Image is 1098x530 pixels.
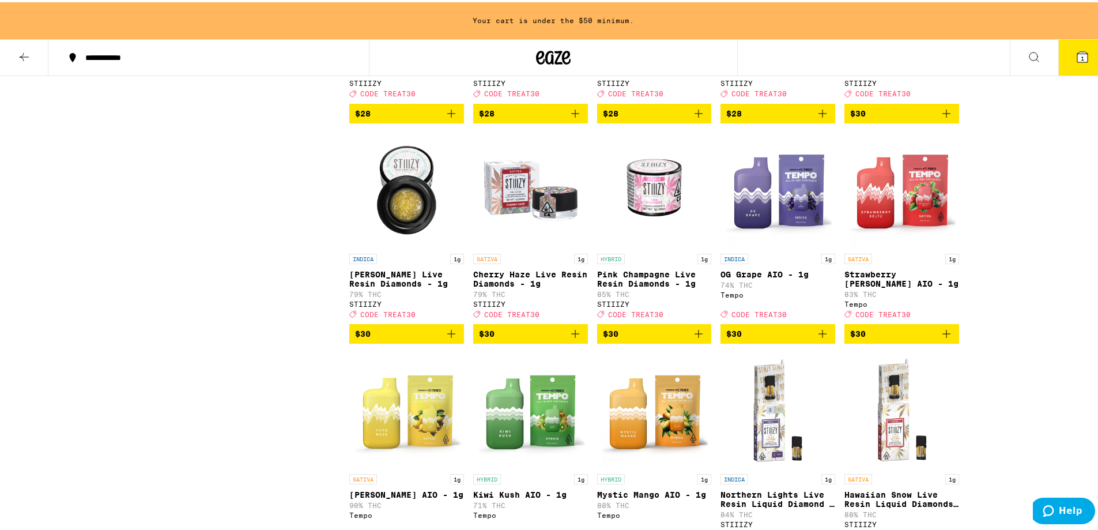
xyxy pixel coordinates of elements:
p: OG Grape AIO - 1g [720,268,835,277]
img: Tempo - Strawberry Beltz AIO - 1g [844,130,959,246]
button: Add to bag [473,102,588,121]
span: CODE TREAT30 [855,309,911,316]
span: $30 [603,327,618,336]
p: Cherry Haze Live Resin Diamonds - 1g [473,268,588,286]
button: Add to bag [473,322,588,341]
div: STIIIZY [844,518,959,526]
p: 1g [574,251,588,262]
div: STIIIZY [349,298,464,306]
span: CODE TREAT30 [855,88,911,96]
p: SATIVA [349,472,377,482]
img: STIIIZY - Mochi Gelato Live Resin Diamonds - 1g [349,130,464,246]
img: STIIIZY - Northern Lights Live Resin Liquid Diamond - 1g [720,351,835,466]
p: INDICA [349,251,377,262]
p: Strawberry [PERSON_NAME] AIO - 1g [844,268,959,286]
button: Add to bag [349,322,464,341]
img: STIIIZY - Hawaiian Snow Live Resin Liquid Diamonds - 1g [844,351,959,466]
span: $28 [479,107,495,116]
p: 71% THC [473,499,588,507]
a: Open page for OG Grape AIO - 1g from Tempo [720,130,835,322]
p: Pink Champagne Live Resin Diamonds - 1g [597,268,712,286]
a: Open page for Pink Champagne Live Resin Diamonds - 1g from STIIIZY [597,130,712,322]
p: [PERSON_NAME] AIO - 1g [349,488,464,497]
a: Open page for Mochi Gelato Live Resin Diamonds - 1g from STIIIZY [349,130,464,322]
img: Tempo - OG Grape AIO - 1g [720,130,835,246]
p: HYBRID [597,472,625,482]
p: 79% THC [349,288,464,296]
p: Kiwi Kush AIO - 1g [473,488,588,497]
img: STIIIZY - Cherry Haze Live Resin Diamonds - 1g [473,130,588,246]
img: Tempo - Yuzu Haze AIO - 1g [349,351,464,466]
p: 83% THC [844,288,959,296]
button: Add to bag [720,102,835,121]
p: INDICA [720,472,748,482]
p: 1g [697,472,711,482]
p: 85% THC [597,288,712,296]
span: $28 [355,107,371,116]
a: Open page for Cherry Haze Live Resin Diamonds - 1g from STIIIZY [473,130,588,322]
span: CODE TREAT30 [731,309,787,316]
button: Add to bag [720,322,835,341]
button: Add to bag [597,322,712,341]
p: 1g [574,472,588,482]
span: CODE TREAT30 [360,88,416,96]
p: 79% THC [473,288,588,296]
span: $30 [850,107,866,116]
div: STIIIZY [349,77,464,85]
p: 1g [945,251,959,262]
span: $30 [355,327,371,336]
p: 1g [450,472,464,482]
div: STIIIZY [844,77,959,85]
p: SATIVA [473,251,501,262]
img: Tempo - Kiwi Kush AIO - 1g [473,351,588,466]
span: $30 [479,327,495,336]
p: Hawaiian Snow Live Resin Liquid Diamonds - 1g [844,488,959,506]
p: 90% THC [349,499,464,507]
p: 1g [945,472,959,482]
p: Northern Lights Live Resin Liquid Diamond - 1g [720,488,835,506]
p: SATIVA [844,251,872,262]
span: $30 [850,327,866,336]
p: SATIVA [844,472,872,482]
button: Add to bag [844,322,959,341]
div: STIIIZY [597,77,712,85]
p: HYBRID [597,251,625,262]
span: CODE TREAT30 [608,88,663,96]
span: $28 [603,107,618,116]
p: 74% THC [720,279,835,287]
p: 88% THC [844,509,959,516]
p: 84% THC [720,509,835,516]
div: STIIIZY [597,298,712,306]
div: STIIIZY [720,518,835,526]
p: 1g [821,251,835,262]
p: 1g [697,251,711,262]
div: Tempo [597,509,712,517]
span: $30 [726,327,742,336]
p: 1g [450,251,464,262]
img: Tempo - Mystic Mango AIO - 1g [597,351,712,466]
span: 1 [1081,52,1084,59]
p: [PERSON_NAME] Live Resin Diamonds - 1g [349,268,464,286]
span: CODE TREAT30 [731,88,787,96]
p: 1g [821,472,835,482]
p: HYBRID [473,472,501,482]
div: Tempo [349,509,464,517]
p: Mystic Mango AIO - 1g [597,488,712,497]
iframe: Opens a widget where you can find more information [1033,495,1095,524]
div: STIIIZY [473,77,588,85]
div: Tempo [844,298,959,306]
p: 88% THC [597,499,712,507]
div: STIIIZY [473,298,588,306]
div: STIIIZY [720,77,835,85]
span: CODE TREAT30 [484,309,539,316]
div: Tempo [720,289,835,296]
button: Add to bag [844,102,959,121]
button: Add to bag [349,102,464,121]
div: Tempo [473,509,588,517]
span: CODE TREAT30 [484,88,539,96]
a: Open page for Strawberry Beltz AIO - 1g from Tempo [844,130,959,322]
span: CODE TREAT30 [608,309,663,316]
img: STIIIZY - Pink Champagne Live Resin Diamonds - 1g [597,130,712,246]
p: INDICA [720,251,748,262]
